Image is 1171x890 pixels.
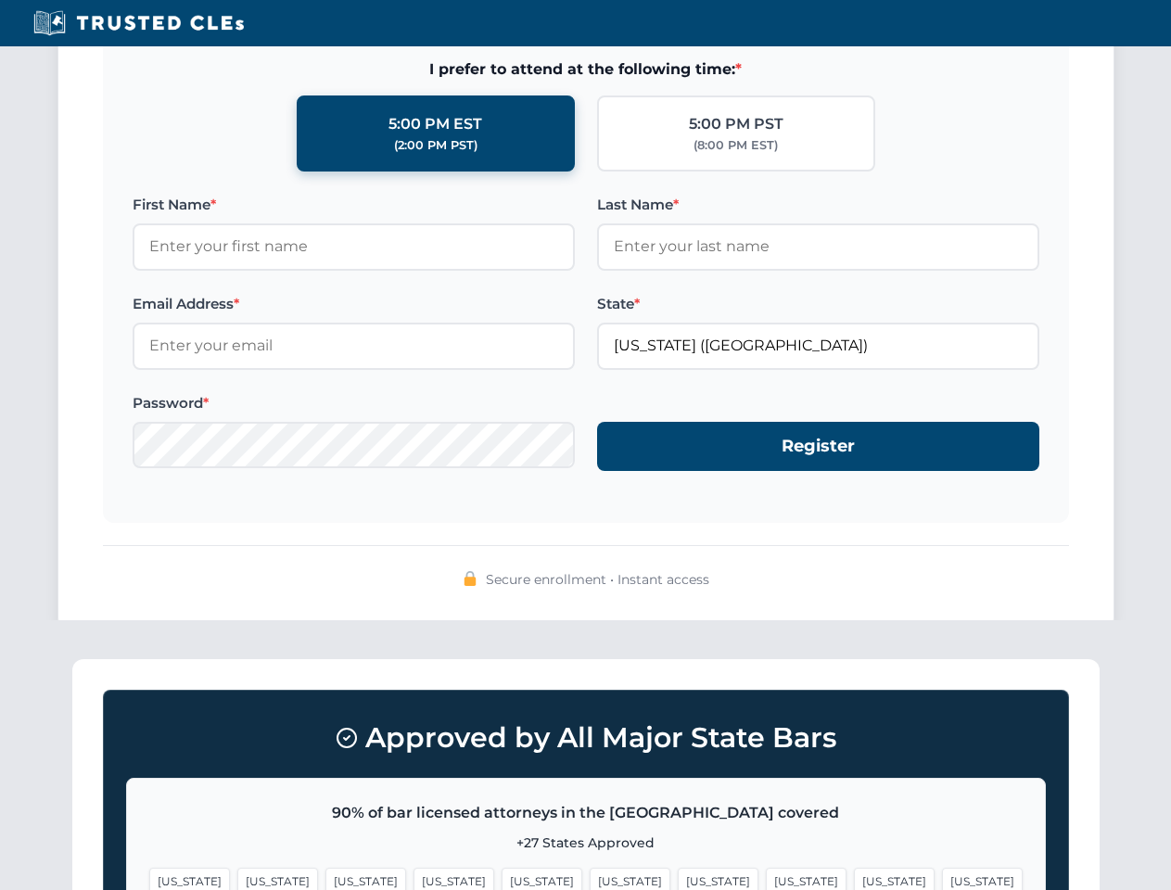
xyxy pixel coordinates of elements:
[133,223,575,270] input: Enter your first name
[149,801,1023,825] p: 90% of bar licensed attorneys in the [GEOGRAPHIC_DATA] covered
[126,713,1046,763] h3: Approved by All Major State Bars
[689,112,783,136] div: 5:00 PM PST
[394,136,477,155] div: (2:00 PM PST)
[133,57,1039,82] span: I prefer to attend at the following time:
[463,571,477,586] img: 🔒
[597,293,1039,315] label: State
[597,194,1039,216] label: Last Name
[597,223,1039,270] input: Enter your last name
[133,323,575,369] input: Enter your email
[694,136,778,155] div: (8:00 PM EST)
[149,833,1023,853] p: +27 States Approved
[133,194,575,216] label: First Name
[388,112,482,136] div: 5:00 PM EST
[28,9,249,37] img: Trusted CLEs
[133,392,575,414] label: Password
[597,422,1039,471] button: Register
[597,323,1039,369] input: Florida (FL)
[133,293,575,315] label: Email Address
[486,569,709,590] span: Secure enrollment • Instant access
